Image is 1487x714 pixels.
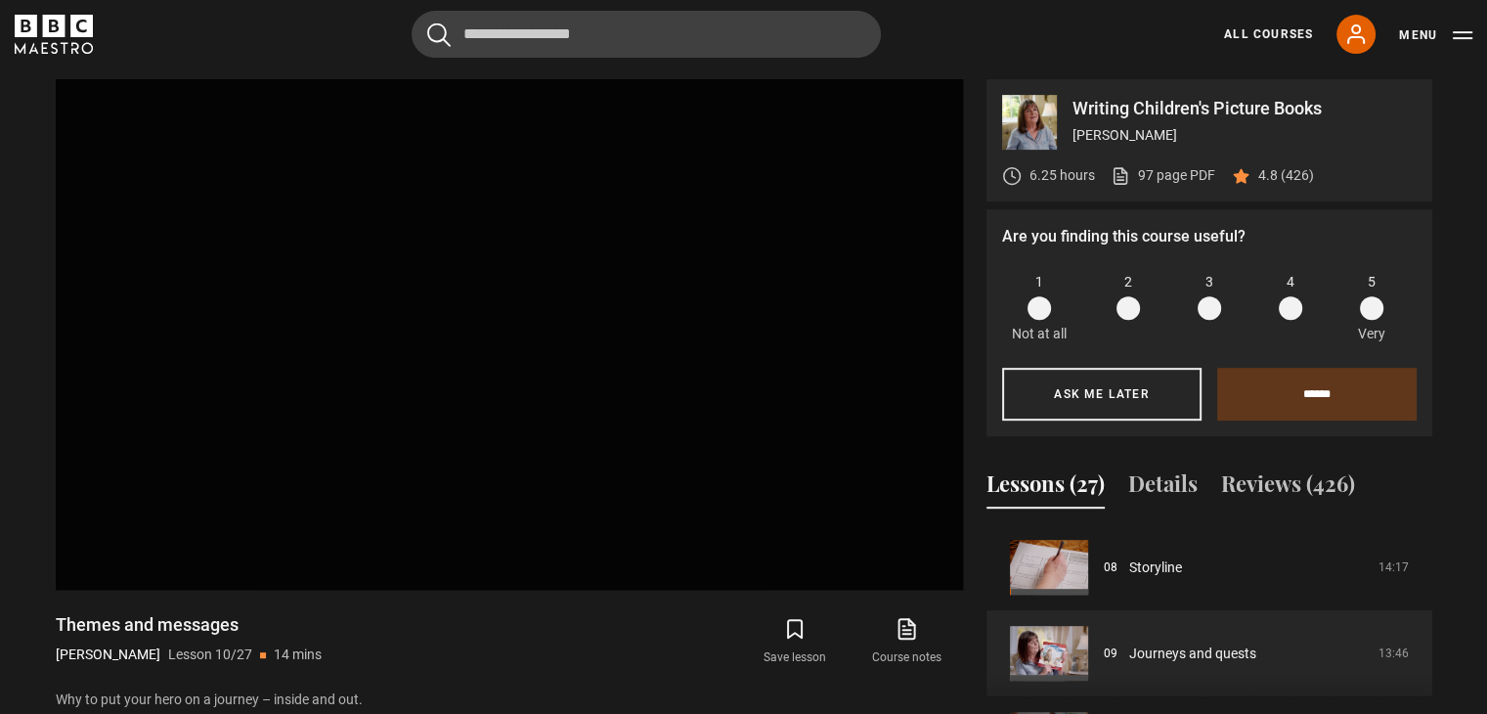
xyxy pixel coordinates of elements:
button: Reviews (426) [1221,468,1355,509]
p: Why to put your hero on a journey – inside and out. [56,690,963,710]
a: 97 page PDF [1111,165,1215,186]
a: Journeys and quests [1129,644,1256,664]
p: Lesson 10/27 [168,645,252,665]
video-js: Video Player [56,79,963,590]
button: Toggle navigation [1399,25,1472,45]
p: [PERSON_NAME] [1072,125,1417,146]
p: Writing Children's Picture Books [1072,100,1417,117]
a: Course notes [851,613,962,670]
p: [PERSON_NAME] [56,645,160,665]
a: Storyline [1129,558,1182,578]
button: Save lesson [739,613,851,670]
span: 4 [1287,272,1294,292]
p: 4.8 (426) [1258,165,1314,186]
p: 6.25 hours [1029,165,1095,186]
span: 2 [1124,272,1132,292]
input: Search [412,11,881,58]
h1: Themes and messages [56,613,322,637]
button: Lessons (27) [986,468,1105,509]
button: Details [1128,468,1198,509]
button: Ask me later [1002,368,1202,421]
p: Very [1353,324,1391,344]
p: 14 mins [274,645,322,665]
p: Are you finding this course useful? [1002,225,1417,248]
svg: BBC Maestro [15,15,93,54]
span: 1 [1035,272,1043,292]
span: 3 [1205,272,1213,292]
span: 5 [1368,272,1376,292]
a: All Courses [1224,25,1313,43]
p: Not at all [1012,324,1067,344]
button: Submit the search query [427,22,451,47]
